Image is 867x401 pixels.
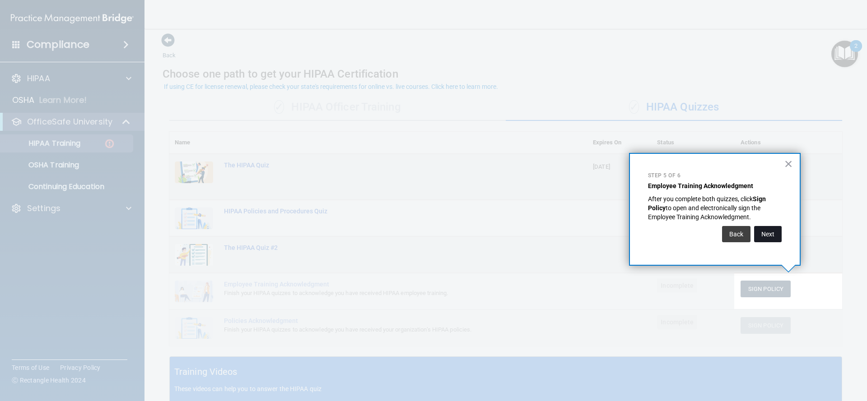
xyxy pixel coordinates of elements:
button: Close [784,157,793,171]
span: to open and electronically sign the Employee Training Acknowledgment. [648,204,762,221]
strong: Sign Policy [648,195,767,212]
p: Step 5 of 6 [648,172,782,180]
button: Sign Policy [741,281,791,297]
strong: Employee Training Acknowledgment [648,182,753,189]
button: Next [754,226,782,242]
span: After you complete both quizzes, click [648,195,753,203]
button: Back [722,226,750,242]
